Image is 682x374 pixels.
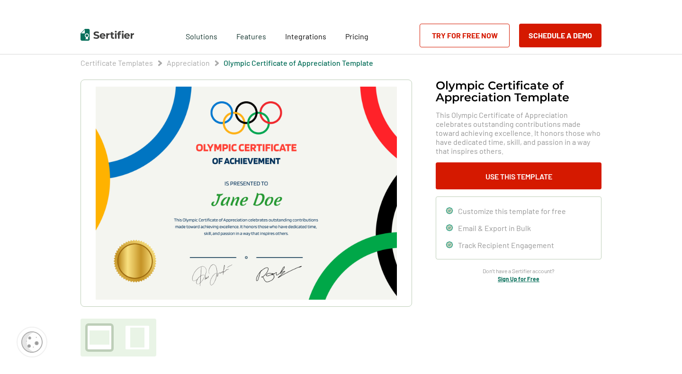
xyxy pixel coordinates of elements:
a: Certificate Templates [81,58,153,67]
button: Schedule a Demo [519,24,601,47]
span: Pricing [345,32,368,41]
span: Olympic Certificate of Appreciation​ Template [224,58,373,68]
iframe: Chat Widget [635,329,682,374]
a: Sign Up for Free [498,276,539,282]
span: Email & Export in Bulk [458,223,531,232]
button: Use This Template [436,162,601,189]
img: Cookie Popup Icon [21,331,43,353]
h1: Olympic Certificate of Appreciation​ Template [436,80,601,103]
span: Don’t have a Sertifier account? [483,267,555,276]
a: Pricing [345,29,368,41]
span: Integrations [285,32,326,41]
span: Certificate Templates [81,58,153,68]
a: Olympic Certificate of Appreciation​ Template [224,58,373,67]
a: Appreciation [167,58,210,67]
span: Customize this template for free [458,206,566,215]
img: Olympic Certificate of Appreciation​ Template [96,87,397,300]
img: Sertifier | Digital Credentialing Platform [81,29,134,41]
a: Integrations [285,29,326,41]
span: Features [236,29,266,41]
span: Track Recipient Engagement [458,240,554,249]
span: This Olympic Certificate of Appreciation celebrates outstanding contributions made toward achievi... [436,110,601,155]
span: Appreciation [167,58,210,68]
a: Try for Free Now [420,24,510,47]
span: Solutions [186,29,217,41]
div: Breadcrumb [81,58,373,68]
